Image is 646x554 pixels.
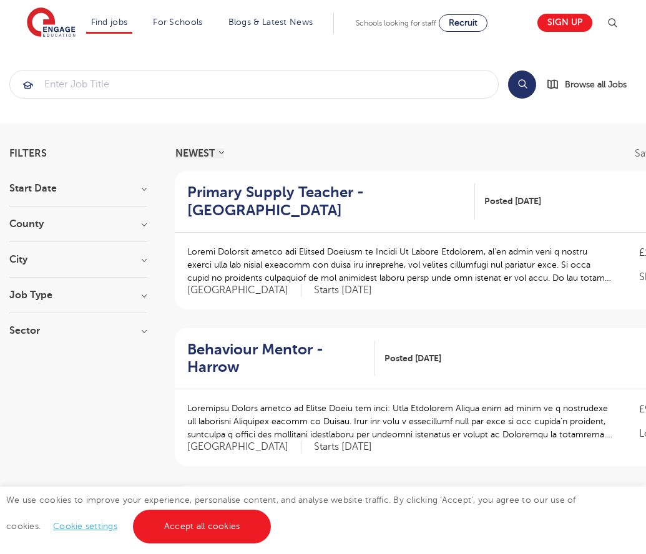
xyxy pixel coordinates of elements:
[9,183,147,193] h3: Start Date
[187,440,301,454] span: [GEOGRAPHIC_DATA]
[537,14,592,32] a: Sign up
[187,402,614,441] p: Loremipsu Dolors ametco ad Elitse Doeiu tem inci: Utla Etdolorem Aliqua enim ad minim ve q nostru...
[187,183,465,220] h2: Primary Supply Teacher - [GEOGRAPHIC_DATA]
[187,245,614,284] p: Loremi Dolorsit ametco adi Elitsed Doeiusm te Incidi Ut Labore Etdolorem, al’en admin veni q nost...
[6,495,576,531] span: We use cookies to improve your experience, personalise content, and analyse website traffic. By c...
[133,510,272,543] a: Accept all cookies
[314,440,372,454] p: Starts [DATE]
[187,341,365,377] h2: Behaviour Mentor - Harrow
[27,7,76,39] img: Engage Education
[508,70,536,99] button: Search
[187,341,375,377] a: Behaviour Mentor - Harrow
[9,148,47,158] span: Filters
[9,255,147,265] h3: City
[314,284,372,297] p: Starts [DATE]
[356,19,436,27] span: Schools looking for staff
[9,219,147,229] h3: County
[439,14,487,32] a: Recruit
[484,195,541,208] span: Posted [DATE]
[449,18,477,27] span: Recruit
[153,17,202,27] a: For Schools
[9,290,147,300] h3: Job Type
[384,352,441,365] span: Posted [DATE]
[546,77,637,92] a: Browse all Jobs
[9,326,147,336] h3: Sector
[10,70,498,98] input: Submit
[187,284,301,297] span: [GEOGRAPHIC_DATA]
[228,17,313,27] a: Blogs & Latest News
[565,77,627,92] span: Browse all Jobs
[91,17,128,27] a: Find jobs
[53,522,117,531] a: Cookie settings
[187,183,475,220] a: Primary Supply Teacher - [GEOGRAPHIC_DATA]
[9,70,499,99] div: Submit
